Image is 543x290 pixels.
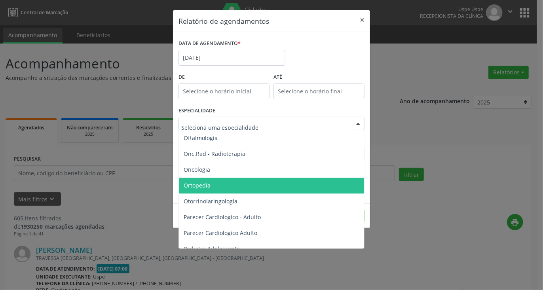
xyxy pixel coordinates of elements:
span: Ortopedia [184,182,211,189]
input: Selecione o horário inicial [178,83,270,99]
span: Oftalmologia [184,134,218,142]
input: Selecione o horário final [273,83,365,99]
input: Seleciona uma especialidade [181,119,348,135]
label: DATA DE AGENDAMENTO [178,38,241,50]
span: Oncologia [184,166,210,173]
button: Close [354,10,370,30]
span: Otorrinolaringologia [184,197,237,205]
label: ATÉ [273,71,365,83]
span: Parecer Cardiologico - Adulto [184,213,261,221]
input: Selecione uma data ou intervalo [178,50,285,66]
label: De [178,71,270,83]
span: Parecer Cardiologico Adulto [184,229,257,237]
h5: Relatório de agendamentos [178,16,269,26]
span: Onc.Rad - Radioterapia [184,150,245,157]
label: ESPECIALIDADE [178,105,215,117]
span: Pediatra Adolescente [184,245,240,252]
